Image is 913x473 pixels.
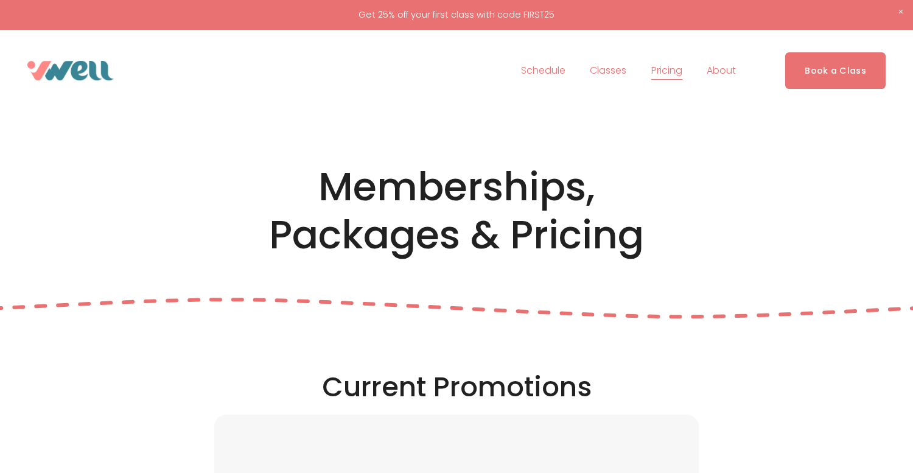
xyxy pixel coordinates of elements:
[91,370,822,405] h2: Current Promotions
[27,61,114,80] img: VWell
[590,61,626,80] a: folder dropdown
[707,62,736,80] span: About
[785,52,886,88] a: Book a Class
[590,62,626,80] span: Classes
[707,61,736,80] a: folder dropdown
[651,61,682,80] a: Pricing
[245,163,668,259] h1: Memberships, Packages & Pricing
[521,61,565,80] a: Schedule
